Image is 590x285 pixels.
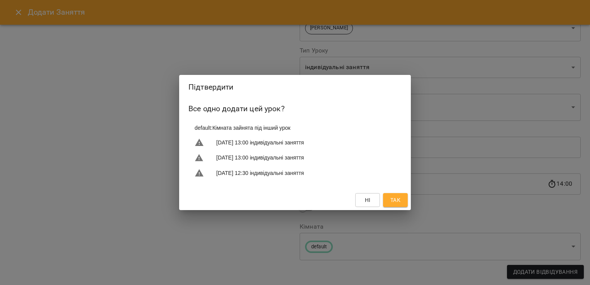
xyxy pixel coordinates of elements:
[188,121,402,135] li: default : Кімната зайнята під інший урок
[383,193,408,207] button: Так
[188,150,402,166] li: [DATE] 13:00 індивідуальні заняття
[188,165,402,181] li: [DATE] 12:30 індивідуальні заняття
[355,193,380,207] button: Ні
[365,195,371,205] span: Ні
[188,81,402,93] h2: Підтвердити
[390,195,400,205] span: Так
[188,103,402,115] h6: Все одно додати цей урок?
[188,135,402,150] li: [DATE] 13:00 індивідуальні заняття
